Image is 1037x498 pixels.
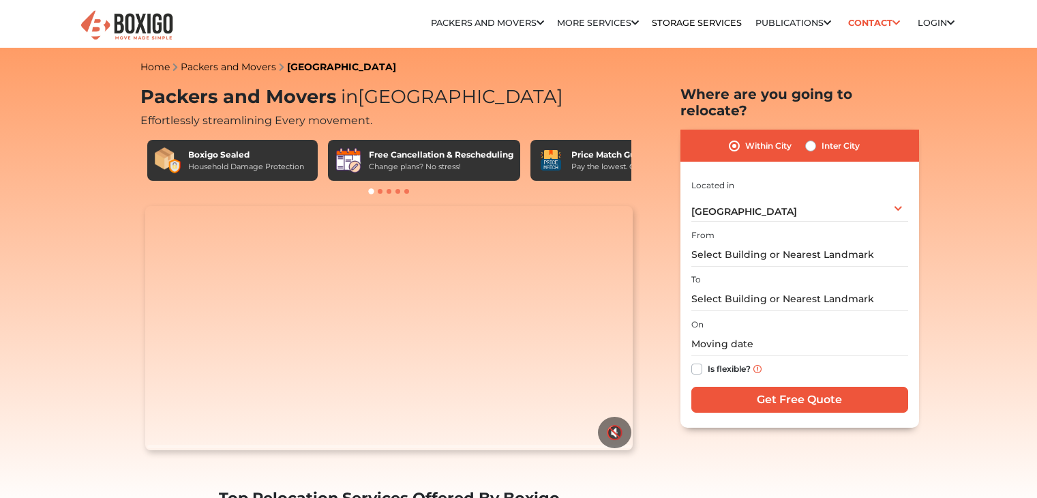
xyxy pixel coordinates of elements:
[691,229,715,241] label: From
[822,138,860,154] label: Inter City
[844,12,905,33] a: Contact
[287,61,396,73] a: [GEOGRAPHIC_DATA]
[680,86,919,119] h2: Where are you going to relocate?
[188,161,304,173] div: Household Damage Protection
[753,365,762,373] img: info
[708,361,751,375] label: Is flexible?
[335,147,362,174] img: Free Cancellation & Rescheduling
[691,287,908,311] input: Select Building or Nearest Landmark
[188,149,304,161] div: Boxigo Sealed
[691,387,908,413] input: Get Free Quote
[79,9,175,42] img: Boxigo
[341,85,358,108] span: in
[537,147,565,174] img: Price Match Guarantee
[431,18,544,28] a: Packers and Movers
[336,85,563,108] span: [GEOGRAPHIC_DATA]
[140,61,170,73] a: Home
[140,114,372,127] span: Effortlessly streamlining Every movement.
[598,417,631,448] button: 🔇
[369,149,513,161] div: Free Cancellation & Rescheduling
[154,147,181,174] img: Boxigo Sealed
[652,18,742,28] a: Storage Services
[691,179,734,192] label: Located in
[181,61,276,73] a: Packers and Movers
[745,138,792,154] label: Within City
[145,206,633,450] video: Your browser does not support the video tag.
[691,243,908,267] input: Select Building or Nearest Landmark
[691,319,704,331] label: On
[691,205,797,218] span: [GEOGRAPHIC_DATA]
[571,149,675,161] div: Price Match Guarantee
[557,18,639,28] a: More services
[369,161,513,173] div: Change plans? No stress!
[571,161,675,173] div: Pay the lowest. Guaranteed!
[918,18,955,28] a: Login
[140,86,638,108] h1: Packers and Movers
[691,332,908,356] input: Moving date
[755,18,831,28] a: Publications
[691,274,701,286] label: To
